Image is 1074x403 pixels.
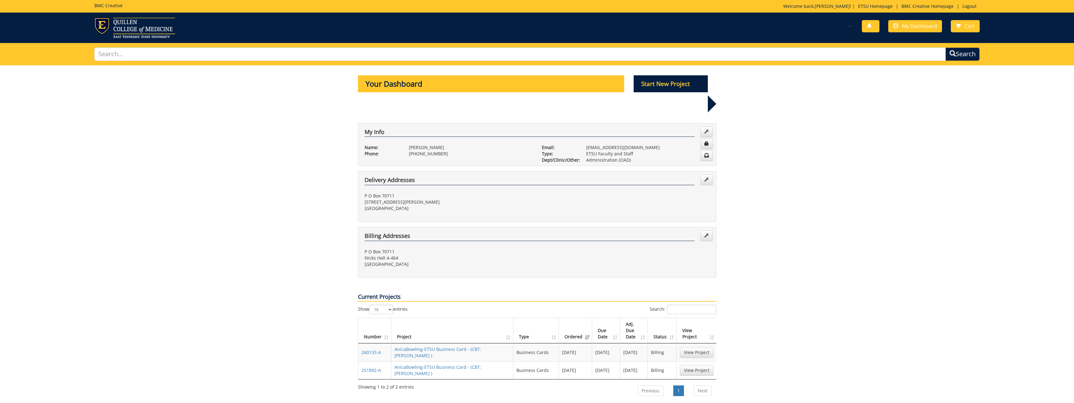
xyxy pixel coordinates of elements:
p: ETSU Faculty and Staff [586,151,710,157]
a: Edit Addresses [700,175,713,185]
td: [DATE] [592,361,620,379]
a: Edit Info [700,126,713,137]
a: 1 [673,385,684,396]
img: ETSU logo [94,18,175,38]
a: View Project [680,347,713,358]
p: Type: [542,151,577,157]
a: View Project [680,365,713,376]
a: 260133-A [361,349,381,355]
a: Edit Addresses [700,230,713,241]
th: Due Date: activate to sort column ascending [592,318,620,343]
td: Billing [648,361,676,379]
p: Start New Project [634,75,708,92]
a: Logout [959,3,980,9]
label: Show entries [358,305,408,314]
td: [DATE] [592,343,620,361]
p: Dept/Clinic/Other: [542,157,577,163]
input: Search... [94,47,946,61]
td: Business Cards [513,361,559,379]
h5: BMC Creative [94,3,123,8]
a: ETSU Homepage [855,3,896,9]
th: Ordered: activate to sort column ascending [559,318,592,343]
h4: My Info [365,129,695,137]
h4: Billing Addresses [365,233,695,241]
th: Status: activate to sort column ascending [648,318,676,343]
th: Number: activate to sort column ascending [358,318,391,343]
a: BMC Creative Homepage [898,3,957,9]
a: Change Communication Preferences [700,150,713,161]
p: [GEOGRAPHIC_DATA] [365,261,532,267]
a: Change Password [700,138,713,149]
div: Showing 1 to 2 of 2 entries [358,381,414,390]
a: 251892-A [361,367,381,373]
td: Business Cards [513,343,559,361]
a: Next [694,385,712,396]
span: My Dashboard [902,23,937,30]
a: My Dashboard [888,20,942,32]
a: AnicaBowling-ETSU Business Card - (CBT: [PERSON_NAME] ) [394,346,481,358]
p: Email: [542,144,577,151]
p: [PHONE_NUMBER] [409,151,532,157]
td: [DATE] [559,361,592,379]
td: [DATE] [559,343,592,361]
th: Type: activate to sort column ascending [513,318,559,343]
h4: Delivery Addresses [365,177,695,185]
select: Showentries [369,305,393,314]
td: [DATE] [620,343,648,361]
p: Phone: [365,151,399,157]
button: Search [945,47,980,61]
p: P O Box 70711 [365,193,532,199]
a: [PERSON_NAME] [815,3,850,9]
input: Search: [667,305,716,314]
p: Nicks Hall 4-464 [365,255,532,261]
p: [PERSON_NAME] [409,144,532,151]
p: [EMAIL_ADDRESS][DOMAIN_NAME] [586,144,710,151]
th: Project: activate to sort column ascending [391,318,514,343]
a: Previous [637,385,664,396]
p: Current Projects [358,293,716,302]
th: View Project: activate to sort column ascending [677,318,717,343]
p: Welcome back, ! | | | [783,3,980,9]
td: [DATE] [620,361,648,379]
td: Billing [648,343,676,361]
a: Cart [951,20,980,32]
a: AnicaBowling-ETSU Business Card - (CBT: [PERSON_NAME] ) [394,364,481,376]
p: P O Box 70711 [365,249,532,255]
span: Cart [965,23,975,30]
p: [STREET_ADDRESS][PERSON_NAME] [365,199,532,205]
label: Search: [650,305,716,314]
th: Adj. Due Date: activate to sort column ascending [620,318,648,343]
p: Your Dashboard [358,75,625,92]
p: [GEOGRAPHIC_DATA] [365,205,532,212]
p: Name: [365,144,399,151]
p: Administration (OAD) [586,157,710,163]
a: Start New Project [634,81,708,87]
